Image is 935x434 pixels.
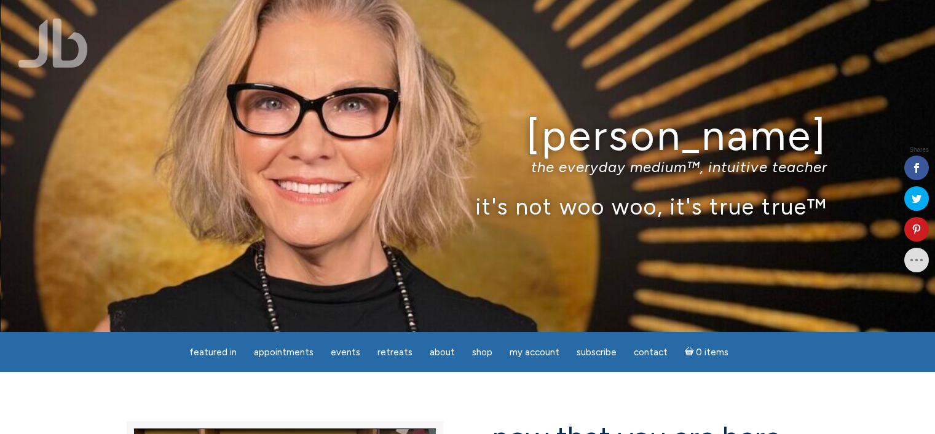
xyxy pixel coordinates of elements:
[634,347,668,358] span: Contact
[189,347,237,358] span: featured in
[108,158,827,176] p: the everyday medium™, intuitive teacher
[685,347,696,358] i: Cart
[247,341,321,365] a: Appointments
[909,147,929,153] span: Shares
[430,347,455,358] span: About
[108,193,827,219] p: it's not woo woo, it's true true™
[577,347,617,358] span: Subscribe
[696,348,728,357] span: 0 items
[465,341,500,365] a: Shop
[677,339,736,365] a: Cart0 items
[422,341,462,365] a: About
[108,112,827,159] h1: [PERSON_NAME]
[626,341,675,365] a: Contact
[569,341,624,365] a: Subscribe
[502,341,567,365] a: My Account
[331,347,360,358] span: Events
[254,347,314,358] span: Appointments
[510,347,559,358] span: My Account
[182,341,244,365] a: featured in
[323,341,368,365] a: Events
[472,347,492,358] span: Shop
[18,18,88,68] img: Jamie Butler. The Everyday Medium
[377,347,412,358] span: Retreats
[370,341,420,365] a: Retreats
